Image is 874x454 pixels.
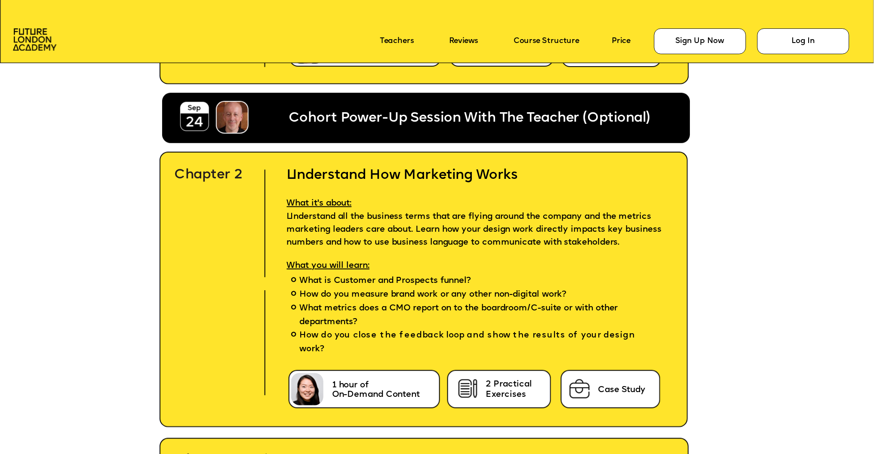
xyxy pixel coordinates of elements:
[300,274,471,288] span: What is Customer and Prospects funnel?
[274,150,686,184] h2: Understand How Marketing Works
[274,356,686,391] p: Included in the chapter:
[514,37,580,46] a: Course Structure
[300,331,638,353] span: How do you close the feedback loop and show the results of your design work?
[455,377,481,402] img: image-cb722855-f231-420d-ba86-ef8a9b8709e7.png
[598,387,646,394] span: Case Study
[300,288,567,302] span: How do you measure brand work or any other non-digital work?
[486,381,535,399] span: 2 Practical Exercises
[287,199,352,207] span: What it's about:
[612,37,631,46] a: Price
[380,37,414,46] a: Teachers
[287,262,370,270] span: What you will learn:
[174,169,243,182] span: Chapter 2
[567,377,593,402] img: image-75ee59ac-5515-4aba-aadc-0d7dfe35305c.png
[287,213,665,246] span: Understand all the business terms that are flying around the company and the metrics marketing le...
[289,111,650,125] span: Cohort Power-Up Session With The Teacher (Optional)
[178,100,211,132] img: image-18956b4c-1360-46b4-bafe-d711b826ae50.png
[449,37,478,46] a: Reviews
[300,302,661,329] span: What metrics does a CMO report on to the boardroom/C-suite or with other departments?
[332,382,420,399] span: 1 hour of On-Demand Content
[13,28,56,51] img: image-aac980e9-41de-4c2d-a048-f29dd30a0068.png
